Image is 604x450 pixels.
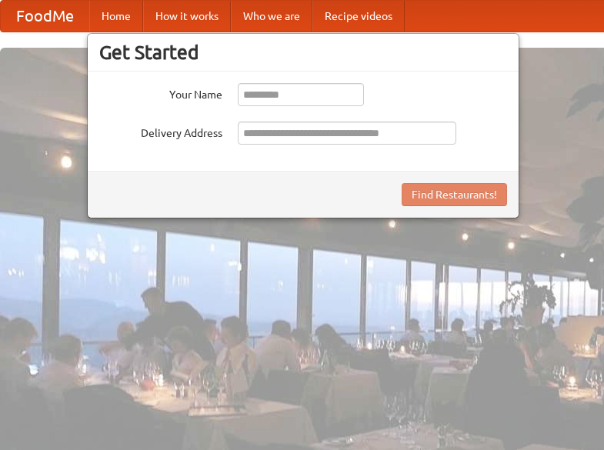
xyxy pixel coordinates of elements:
[89,1,143,32] a: Home
[99,41,507,64] h3: Get Started
[99,122,222,141] label: Delivery Address
[99,83,222,102] label: Your Name
[143,1,231,32] a: How it works
[1,1,89,32] a: FoodMe
[402,183,507,206] button: Find Restaurants!
[231,1,312,32] a: Who we are
[312,1,405,32] a: Recipe videos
